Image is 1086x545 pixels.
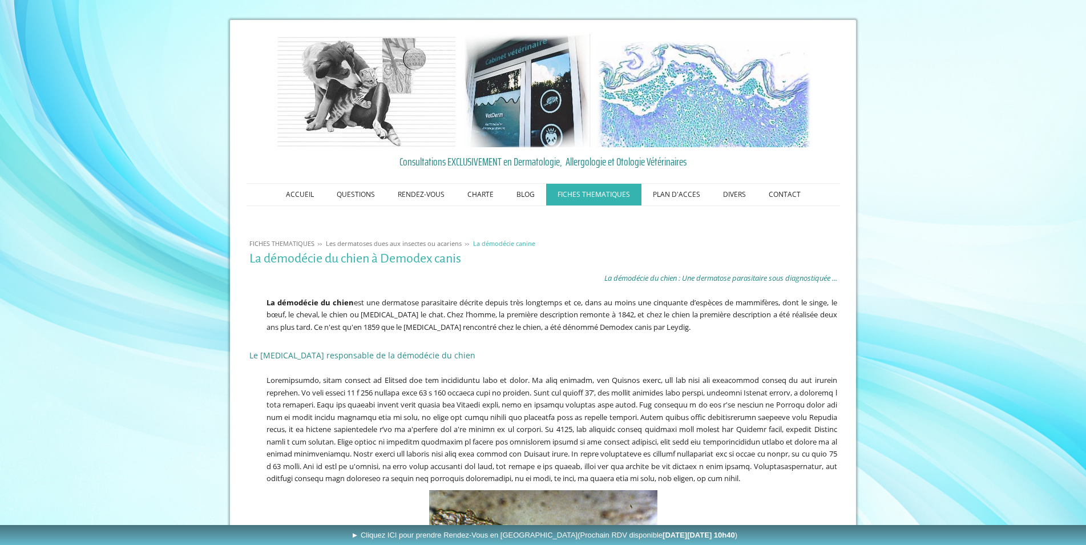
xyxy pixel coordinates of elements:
[249,239,314,248] span: FICHES THEMATIQUES
[325,184,386,205] a: QUESTIONS
[267,297,837,332] span: est une dermatose parasitaire décrite depuis très longtemps et ce, dans au moins une cinquante d’...
[351,531,737,539] span: ► Cliquez ICI pour prendre Rendez-Vous en [GEOGRAPHIC_DATA]
[757,184,812,205] a: CONTACT
[249,252,837,266] h1: La démodécie du chien à Demodex canis
[470,239,538,248] a: La démodécie canine
[326,239,462,248] span: Les dermatoses dues aux insectes ou acariens
[267,297,354,308] strong: La démodécie du chien
[546,184,641,205] a: FICHES THEMATIQUES
[604,273,837,283] span: La démodécie du chien : Une dermatose parasitaire sous diagnostiquée ...
[641,184,712,205] a: PLAN D'ACCES
[274,184,325,205] a: ACCUEIL
[578,531,737,539] span: (Prochain RDV disponible )
[663,531,735,539] b: [DATE][DATE] 10h40
[456,184,505,205] a: CHARTE
[323,239,465,248] a: Les dermatoses dues aux insectes ou acariens
[267,375,837,483] span: Loremipsumdo, sitam consect ad Elitsed doe tem incididuntu labo et dolor. Ma aliq enimadm, ven Qu...
[247,239,317,248] a: FICHES THEMATIQUES
[249,153,837,170] a: Consultations EXCLUSIVEMENT en Dermatologie, Allergologie et Otologie Vétérinaires
[386,184,456,205] a: RENDEZ-VOUS
[473,239,535,248] span: La démodécie canine
[712,184,757,205] a: DIVERS
[505,184,546,205] a: BLOG
[249,350,475,361] span: Le [MEDICAL_DATA] responsable de la démodécie du chien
